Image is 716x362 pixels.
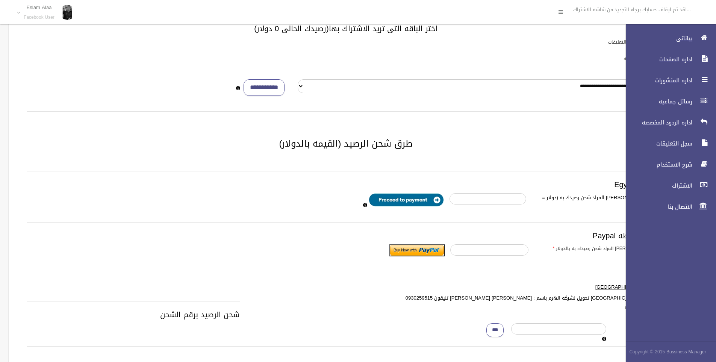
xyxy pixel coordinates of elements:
[666,348,706,356] strong: Bussiness Manager
[619,98,695,105] span: رسائل جماعيه
[619,30,716,47] a: بياناتى
[534,244,668,253] label: ادخل [PERSON_NAME] المراد شحن رصيدك به بالدولار
[389,244,445,256] input: Submit
[619,135,716,152] a: سجل التعليقات
[608,38,668,46] label: باقات الرد الالى على التعليقات
[27,311,665,319] h3: شحن الرصيد برقم الشحن
[619,51,716,68] a: اداره الصفحات
[27,180,665,189] h3: Egypt payment
[619,182,695,189] span: الاشتراك
[619,161,695,168] span: شرح الاستخدام
[18,24,674,33] h3: اختر الباقه التى تريد الاشتراك بها(رصيدك الحالى 0 دولار)
[18,139,674,148] h2: طرق شحن الرصيد (القيمه بالدولار)
[383,294,659,312] label: داخل [GEOGRAPHIC_DATA] تحويل لشركه الهرم باسم : [PERSON_NAME] [PERSON_NAME] تليقون 0930259515 محا...
[619,35,695,42] span: بياناتى
[24,15,54,20] small: Facebook User
[619,156,716,173] a: شرح الاستخدام
[383,283,659,292] label: من [GEOGRAPHIC_DATA]
[619,77,695,84] span: اداره المنشورات
[27,232,665,240] h3: الدفع بواسطه Paypal
[532,193,664,211] label: ادخل [PERSON_NAME] المراد شحن رصيدك به (دولار = 35 جنيه )
[619,56,695,63] span: اداره الصفحات
[24,5,54,10] p: Eslam Alaa
[629,348,665,356] span: Copyright © 2015
[619,93,716,110] a: رسائل جماعيه
[619,72,716,89] a: اداره المنشورات
[619,177,716,194] a: الاشتراك
[619,203,695,211] span: الاتصال بنا
[624,55,668,63] label: باقات الرسائل الجماعيه
[619,140,695,147] span: سجل التعليقات
[619,198,716,215] a: الاتصال بنا
[619,119,695,126] span: اداره الردود المخصصه
[619,114,716,131] a: اداره الردود المخصصه
[612,323,665,332] label: كود الشحن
